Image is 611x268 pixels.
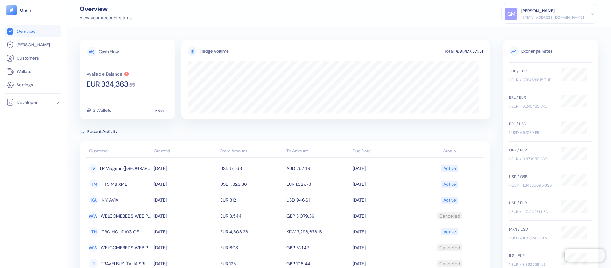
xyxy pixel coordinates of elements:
div: Cancelled [439,242,460,253]
div: ILS / EUR [509,253,555,258]
div: KA [89,195,99,205]
div: TM [89,179,99,189]
span: Overview [17,28,35,35]
td: [DATE] [152,240,218,256]
span: WELCOMEBEDS WEB PLANET OE [101,211,151,221]
div: Hedge Volume [200,48,229,55]
button: Available Balance [87,71,129,77]
div: 1 EUR = 0.873987 GBP [509,156,555,162]
td: [DATE] [152,160,218,176]
td: [DATE] [351,240,417,256]
div: Active [443,195,456,205]
div: View > [154,108,168,112]
div: Total: [443,49,455,53]
div: 1 USD = 5.3189 BRL [509,130,555,136]
div: Active [443,226,456,237]
span: Exchange Rates [509,46,592,56]
td: GBP 3,079.36 [285,208,351,224]
div: 1 EUR = 3.892526 ILS [509,262,555,267]
span: Customers [17,55,39,61]
div: USD / EUR [509,200,555,206]
th: From Amount [219,145,285,158]
div: Cancelled [439,211,460,221]
span: [PERSON_NAME] [17,42,50,48]
td: AUD 767.49 [285,160,351,176]
th: Due Date [351,145,417,158]
th: To Amount [285,145,351,158]
div: 1 USD = 18.30242 MXN [509,235,555,241]
div: USD / GBP [509,174,555,179]
div: WW [89,211,97,221]
img: logo [20,8,32,12]
iframe: Chatra live chat [565,249,605,262]
div: GM [505,8,517,20]
td: KRW 7,298,678.13 [285,224,351,240]
div: TH [89,227,99,237]
div: GBP / EUR [509,147,555,153]
div: Active [443,163,456,174]
td: [DATE] [152,176,218,192]
td: [DATE] [351,192,417,208]
div: View your account status [80,15,132,21]
div: MXN / USD [509,226,555,232]
td: [DATE] [152,192,218,208]
div: [PERSON_NAME] [521,8,555,14]
a: Customers [6,54,60,62]
span: WELCOMEBEDS WEB PLANET OE [101,242,151,253]
a: Settings [6,81,60,89]
td: USD 1,829.36 [219,176,285,192]
span: Developer [17,99,38,105]
td: EUR 603 [219,240,285,256]
td: EUR 4,503.28 [219,224,285,240]
span: TBO HOLIDAYS OE [102,226,139,237]
td: GBP 521.47 [285,240,351,256]
div: BRL / USD [509,121,555,127]
span: TTS MB XML [102,179,127,190]
td: [DATE] [351,224,417,240]
td: [DATE] [351,176,417,192]
img: logo-tablet-V2.svg [6,5,17,15]
div: 1 EUR = 37.84581615 THB [509,77,555,83]
div: 3 Wallets [93,108,111,112]
a: Wallets [6,68,60,75]
td: [DATE] [351,160,417,176]
td: EUR 1,527.78 [285,176,351,192]
div: 1 EUR = 6.245463 BRL [509,104,555,109]
div: Overview [80,6,132,12]
span: KIY AVIA [102,195,118,205]
div: WW [89,243,97,252]
td: [DATE] [152,208,218,224]
span: Recent Activity [87,128,118,135]
a: [PERSON_NAME] [6,41,60,49]
div: LV [89,164,97,173]
div: Active [443,179,456,190]
th: Created [152,145,218,158]
span: Wallets [17,68,31,75]
td: [DATE] [152,224,218,240]
div: [EMAIL_ADDRESS][DOMAIN_NAME] [521,15,584,20]
div: Cash Flow [99,50,119,54]
div: Status [419,148,481,154]
div: Available Balance [87,72,122,76]
div: BRL / EUR [509,95,555,100]
div: €91,477,371.31 [455,49,484,53]
td: EUR 3,544 [219,208,285,224]
span: EUR 334,363 [87,80,128,88]
span: . 65 [128,83,135,88]
span: Settings [17,82,33,88]
div: 1 GBP = 1.34350095 USD [509,183,555,188]
div: 1 EUR = 1.17420231 USD [509,209,555,215]
td: USD 511.63 [219,160,285,176]
a: Overview [6,28,60,35]
span: LR Viagens (Curitiba) (ANT) [100,163,151,174]
td: EUR 812 [219,192,285,208]
th: Customer [86,145,152,158]
div: THB / EUR [509,68,555,74]
td: [DATE] [351,208,417,224]
td: USD 946.61 [285,192,351,208]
